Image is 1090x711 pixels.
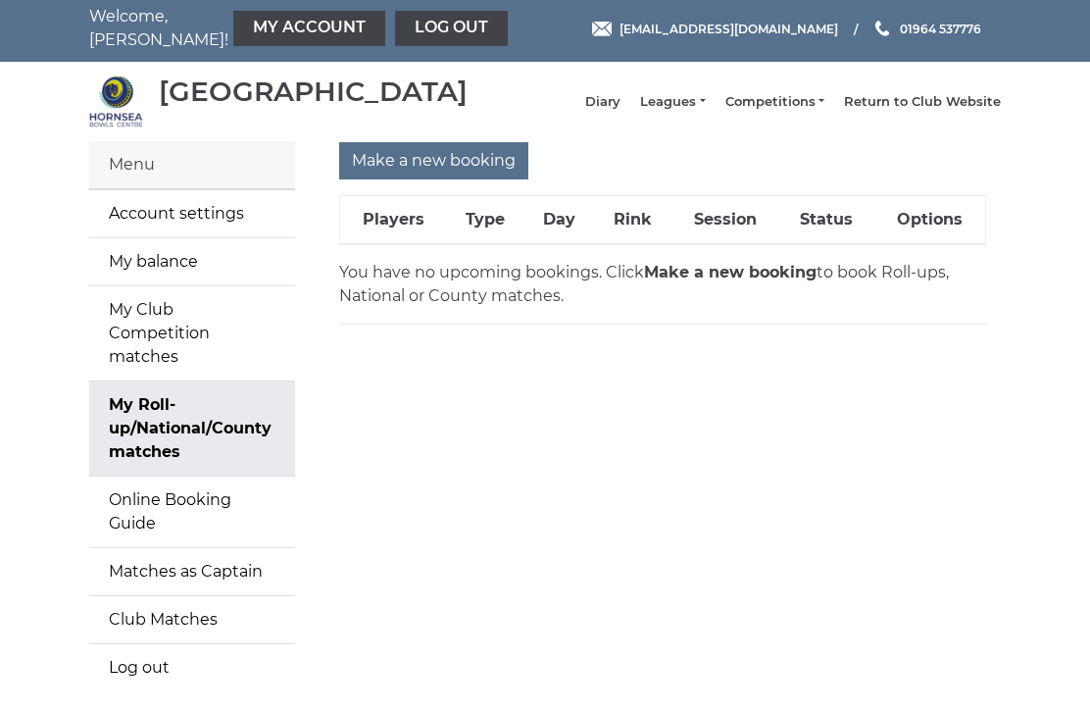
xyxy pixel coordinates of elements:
[89,238,295,285] a: My balance
[89,477,295,547] a: Online Booking Guide
[89,644,295,691] a: Log out
[89,381,295,476] a: My Roll-up/National/County matches
[640,93,705,111] a: Leagues
[89,75,143,128] img: Hornsea Bowls Centre
[89,190,295,237] a: Account settings
[873,196,985,245] th: Options
[644,263,817,281] strong: Make a new booking
[340,196,447,245] th: Players
[844,93,1001,111] a: Return to Club Website
[395,11,508,46] a: Log out
[594,196,670,245] th: Rink
[592,20,838,38] a: Email [EMAIL_ADDRESS][DOMAIN_NAME]
[592,22,612,36] img: Email
[339,142,528,179] input: Make a new booking
[233,11,385,46] a: My Account
[89,5,452,52] nav: Welcome, [PERSON_NAME]!
[89,548,295,595] a: Matches as Captain
[585,93,620,111] a: Diary
[875,21,889,36] img: Phone us
[725,93,824,111] a: Competitions
[872,20,981,38] a: Phone us 01964 537776
[89,141,295,189] div: Menu
[159,76,468,107] div: [GEOGRAPHIC_DATA]
[900,21,981,35] span: 01964 537776
[778,196,873,245] th: Status
[339,261,986,308] p: You have no upcoming bookings. Click to book Roll-ups, National or County matches.
[671,196,779,245] th: Session
[524,196,594,245] th: Day
[89,596,295,643] a: Club Matches
[619,21,838,35] span: [EMAIL_ADDRESS][DOMAIN_NAME]
[89,286,295,381] a: My Club Competition matches
[447,196,525,245] th: Type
